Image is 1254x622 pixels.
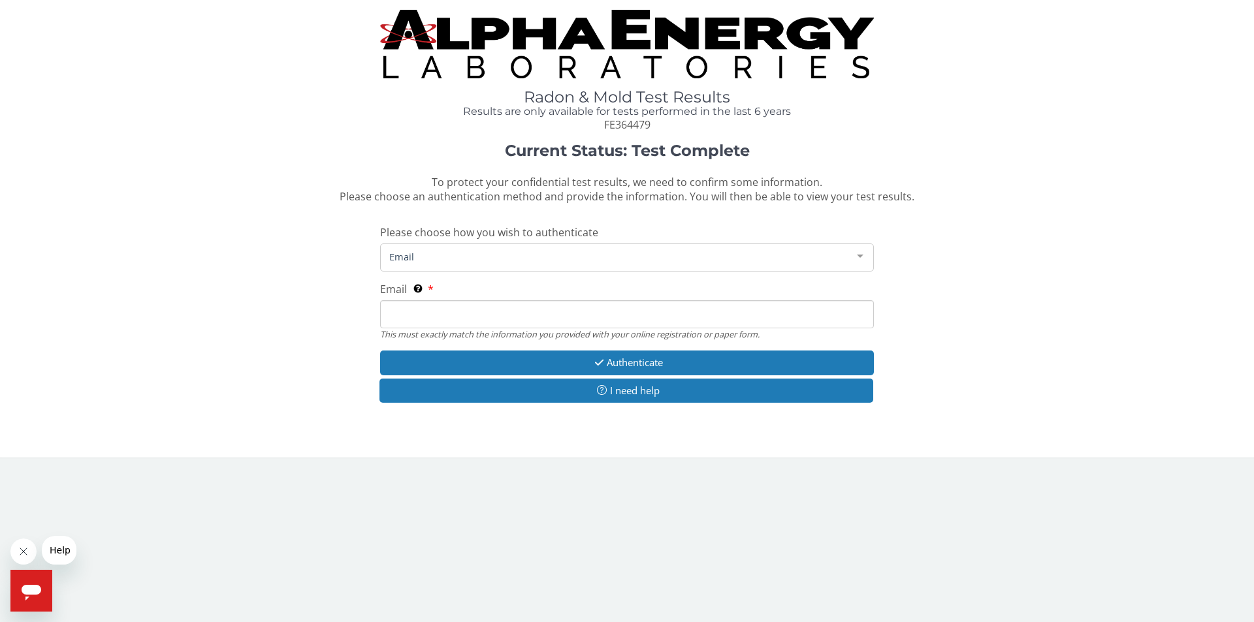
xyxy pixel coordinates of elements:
button: I need help [379,379,873,403]
iframe: Button to launch messaging window [10,570,52,612]
span: To protect your confidential test results, we need to confirm some information. Please choose an ... [340,175,914,204]
button: Authenticate [380,350,874,375]
span: Email [380,282,407,296]
iframe: Message from company [42,536,76,565]
iframe: Close message [10,538,37,565]
span: Please choose how you wish to authenticate [380,225,598,240]
div: This must exactly match the information you provided with your online registration or paper form. [380,328,874,340]
h4: Results are only available for tests performed in the last 6 years [380,106,874,117]
span: FE364479 [604,117,651,132]
h1: Radon & Mold Test Results [380,89,874,106]
span: Email [386,249,847,264]
img: TightCrop.jpg [380,10,874,78]
strong: Current Status: Test Complete [505,141,750,160]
